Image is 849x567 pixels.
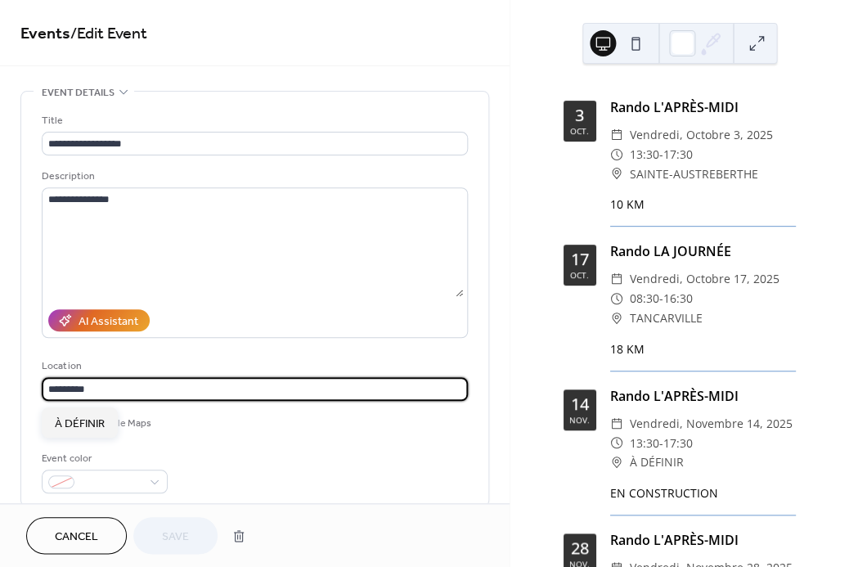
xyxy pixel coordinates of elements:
span: / Edit Event [70,18,147,50]
span: - [659,289,663,308]
span: 17:30 [663,145,693,164]
span: - [659,434,663,453]
div: Rando L'APRÈS-MIDI [610,97,796,117]
div: ​ [610,145,623,164]
div: ​ [610,414,623,434]
div: oct. [570,271,589,279]
span: 16:30 [663,289,693,308]
div: Title [42,112,465,129]
div: 10 KM [610,196,796,213]
div: EN CONSTRUCTION [610,484,796,502]
span: vendredi, octobre 3, 2025 [630,125,773,145]
div: Description [42,168,465,185]
div: Location [42,358,465,375]
span: 13:30 [630,145,659,164]
span: - [659,145,663,164]
div: ​ [610,452,623,472]
div: 28 [571,540,589,556]
div: Rando L'APRÈS-MIDI [610,530,796,550]
span: vendredi, octobre 17, 2025 [630,269,779,289]
div: 17 [571,251,589,268]
span: Event details [42,84,115,101]
div: ​ [610,434,623,453]
div: nov. [569,416,590,424]
span: À DÉFINIR [55,416,105,433]
span: Cancel [55,529,98,546]
span: 13:30 [630,434,659,453]
div: ​ [610,269,623,289]
div: ​ [610,308,623,328]
span: 08:30 [630,289,659,308]
a: Events [20,18,70,50]
div: Rando LA JOURNÉE [610,241,796,261]
div: oct. [570,127,589,135]
button: Cancel [26,517,127,554]
span: SAINTE-AUSTREBERTHE [630,164,758,184]
div: 18 KM [610,340,796,358]
span: 17:30 [663,434,693,453]
div: 3 [575,107,584,124]
div: ​ [610,125,623,145]
span: À DÉFINIR [630,452,684,472]
div: AI Assistant [79,313,138,331]
div: ​ [610,164,623,184]
div: 14 [571,396,589,412]
button: AI Assistant [48,309,150,331]
div: Rando L'APRÈS-MIDI [610,386,796,406]
span: vendredi, novembre 14, 2025 [630,414,793,434]
span: TANCARVILLE [630,308,703,328]
div: ​ [610,289,623,308]
div: Event color [42,450,164,467]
